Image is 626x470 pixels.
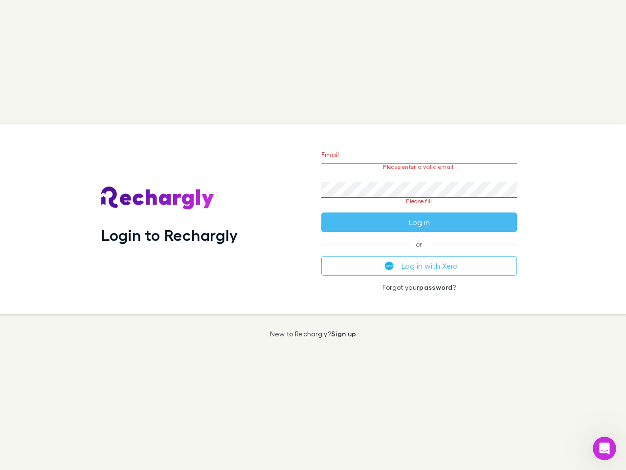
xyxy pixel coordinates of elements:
[331,329,356,338] a: Sign up
[385,261,394,270] img: Xero's logo
[321,164,517,170] p: Please enter a valid email.
[419,283,452,291] a: password
[321,283,517,291] p: Forgot your ?
[270,330,357,338] p: New to Rechargly?
[101,187,215,210] img: Rechargly's Logo
[101,226,238,244] h1: Login to Rechargly
[321,256,517,276] button: Log in with Xero
[321,212,517,232] button: Log in
[321,198,517,205] p: Please fill
[593,437,616,460] iframe: Intercom live chat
